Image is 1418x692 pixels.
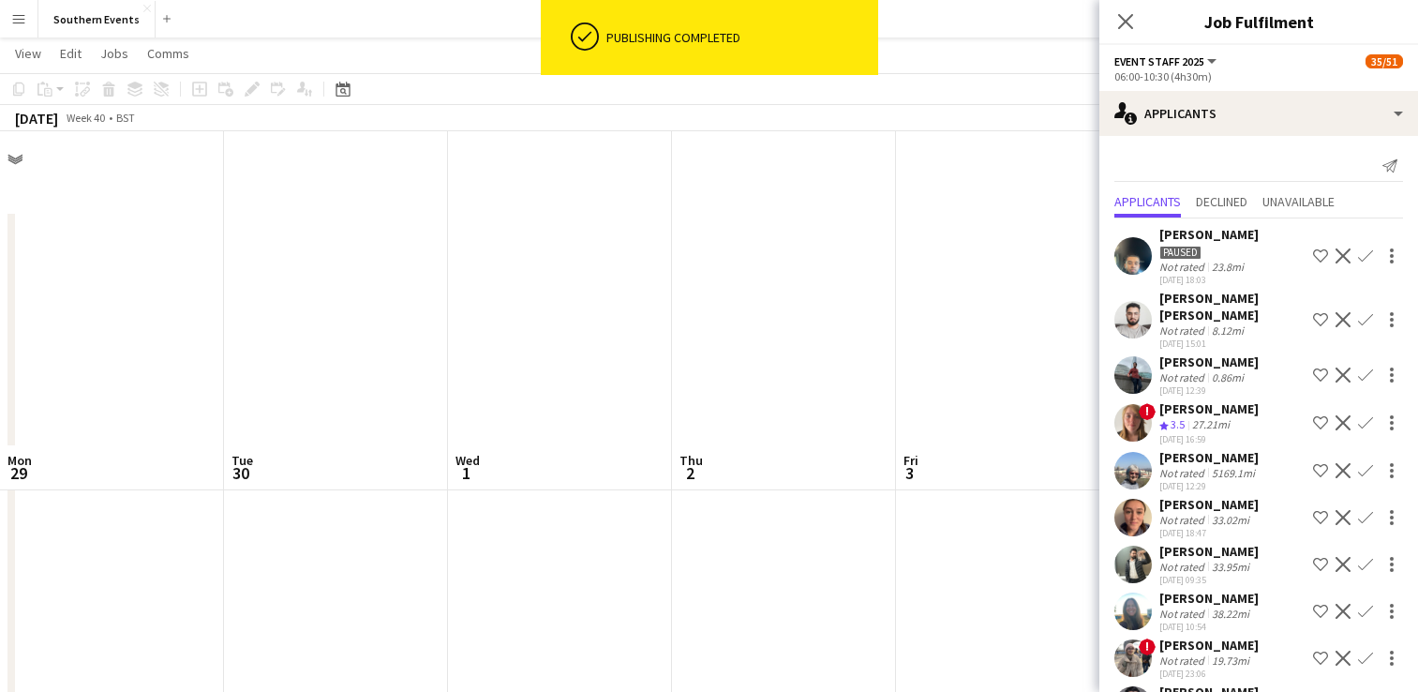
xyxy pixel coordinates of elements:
div: 33.95mi [1208,560,1253,574]
div: [PERSON_NAME] [1159,354,1259,370]
div: [DATE] 16:59 [1159,433,1259,445]
div: 23.8mi [1208,260,1247,274]
div: [PERSON_NAME] [1159,637,1259,654]
span: Unavailable [1262,195,1335,208]
div: [DATE] [15,109,58,128]
div: 5169.1mi [1208,466,1259,480]
div: 06:00-10:30 (4h30m) [1114,69,1403,83]
div: [PERSON_NAME] [1159,543,1259,560]
div: [PERSON_NAME] [1159,496,1259,513]
div: Applicants [1099,91,1418,136]
span: ! [1139,639,1156,655]
span: Event Staff 2025 [1114,54,1204,68]
div: Publishing completed [606,29,871,46]
h3: Job Fulfilment [1099,9,1418,34]
div: [PERSON_NAME] [1159,449,1259,466]
div: 38.22mi [1208,607,1253,621]
span: Fri [903,452,918,469]
div: 33.02mi [1208,513,1253,527]
span: View [15,45,41,62]
span: 3.5 [1171,417,1185,431]
span: 29 [5,462,32,484]
a: Edit [52,41,89,66]
div: [PERSON_NAME] [1159,590,1259,607]
div: 19.73mi [1208,654,1253,668]
span: Jobs [100,45,128,62]
div: Not rated [1159,466,1208,480]
span: Thu [679,452,703,469]
span: Wed [455,452,480,469]
span: 1 [453,462,480,484]
a: Jobs [93,41,136,66]
a: Comms [140,41,197,66]
span: Mon [7,452,32,469]
button: Southern Events [38,1,156,38]
div: [DATE] 18:47 [1159,527,1259,539]
span: 3 [901,462,918,484]
div: [PERSON_NAME] [1159,226,1259,243]
div: 0.86mi [1208,370,1247,384]
div: Not rated [1159,323,1208,338]
div: Not rated [1159,607,1208,621]
div: Paused [1159,246,1202,260]
span: 30 [229,462,253,484]
div: 27.21mi [1188,417,1233,433]
div: [DATE] 12:39 [1159,384,1259,397]
div: [PERSON_NAME] [1159,400,1259,417]
div: [DATE] 10:54 [1159,621,1259,633]
span: Applicants [1114,195,1181,208]
div: [DATE] 23:06 [1159,668,1259,680]
div: Not rated [1159,513,1208,527]
div: [DATE] 18:03 [1159,274,1259,286]
span: 2 [677,462,703,484]
div: [DATE] 12:29 [1159,480,1259,492]
span: Week 40 [62,111,109,125]
button: Event Staff 2025 [1114,54,1219,68]
div: [DATE] 09:35 [1159,574,1259,586]
div: [PERSON_NAME] [PERSON_NAME] [1159,290,1306,323]
span: Tue [231,452,253,469]
div: Not rated [1159,260,1208,274]
a: View [7,41,49,66]
div: Not rated [1159,654,1208,668]
div: [DATE] 15:01 [1159,338,1306,350]
span: Declined [1196,195,1247,208]
span: ! [1139,403,1156,420]
div: BST [116,111,135,125]
div: Not rated [1159,370,1208,384]
span: 35/51 [1366,54,1403,68]
div: 8.12mi [1208,323,1247,338]
span: Edit [60,45,82,62]
span: Comms [147,45,189,62]
div: Not rated [1159,560,1208,574]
